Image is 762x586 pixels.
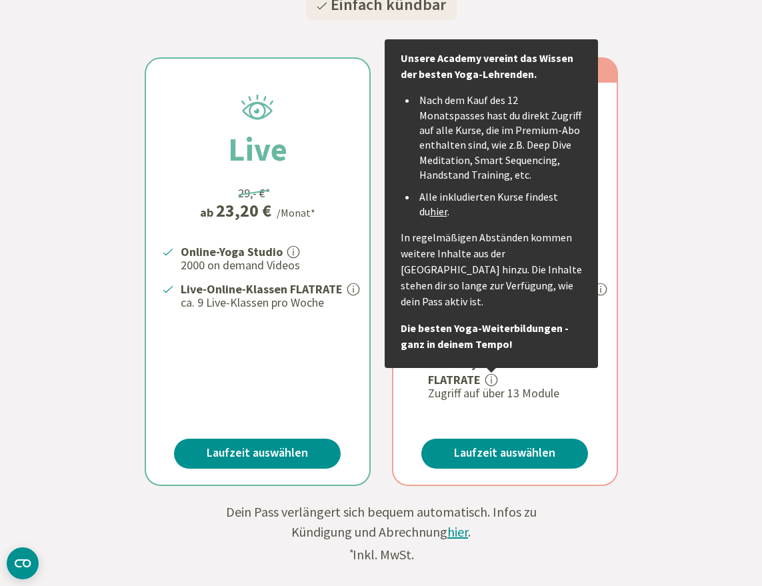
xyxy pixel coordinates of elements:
[7,547,39,579] button: CMP-Widget öffnen
[181,244,283,259] strong: Online-Yoga Studio
[216,202,271,219] div: 23,20 €
[401,321,569,351] strong: Die besten Yoga-Weiterbildungen - ganz in deinem Tempo!
[428,385,601,401] p: Zugriff auf über 13 Module
[417,93,582,182] li: Nach dem Kauf des 12 Monatspasses hast du direkt Zugriff auf alle Kurse, die im Premium-Abo entha...
[215,502,548,565] div: Dein Pass verlängert sich bequem automatisch. Infos zu Kündigung und Abrechnung . Inkl. MwSt.
[238,184,271,202] div: 29,- €*
[181,281,343,297] strong: Live-Online-Klassen FLATRATE
[428,356,543,387] strong: Academy Lerninhalte FLATRATE
[174,439,341,469] a: Laufzeit auswählen
[196,125,319,173] h2: Live
[277,205,315,221] div: /Monat*
[421,439,588,469] a: Laufzeit auswählen
[430,205,447,218] a: hier
[181,257,353,273] p: 2000 on demand Videos
[181,295,353,311] p: ca. 9 Live-Klassen pro Woche
[401,51,573,81] strong: Unsere Academy vereint das Wissen der besten Yoga-Lehrenden.
[200,203,216,221] span: ab
[447,523,468,540] span: hier
[417,189,582,219] li: Alle inkludierten Kurse findest du .
[401,229,582,309] p: In regelmäßigen Abständen kommen weitere Inhalte aus der [GEOGRAPHIC_DATA] hinzu. Die Inhalte ste...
